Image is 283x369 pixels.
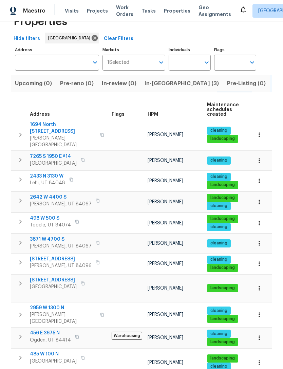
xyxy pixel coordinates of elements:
[208,308,230,314] span: cleaning
[30,180,65,186] span: Lehi, UT 84048
[30,135,96,148] span: [PERSON_NAME][GEOGRAPHIC_DATA]
[148,335,183,340] span: [PERSON_NAME]
[208,257,230,262] span: cleaning
[23,7,45,14] span: Maestro
[30,305,96,311] span: 2959 W 1300 N
[148,312,183,317] span: [PERSON_NAME]
[15,79,52,88] span: Upcoming (0)
[102,79,136,88] span: In-review (0)
[14,35,40,43] span: Hide filters
[208,182,238,188] span: landscaping
[208,240,230,246] span: cleaning
[48,35,93,41] span: [GEOGRAPHIC_DATA]
[90,58,100,67] button: Open
[145,79,219,88] span: In-[GEOGRAPHIC_DATA] (3)
[30,112,50,117] span: Address
[208,174,230,180] span: cleaning
[208,316,238,322] span: landscaping
[208,128,230,133] span: cleaning
[148,221,183,225] span: [PERSON_NAME]
[30,330,71,336] span: 456 E 3675 N
[199,4,231,18] span: Geo Assignments
[208,136,238,142] span: landscaping
[30,194,92,201] span: 2642 W 4400 S
[148,200,183,204] span: [PERSON_NAME]
[202,58,211,67] button: Open
[30,337,71,344] span: Ogden, UT 84414
[208,216,238,222] span: landscaping
[148,179,183,183] span: [PERSON_NAME]
[214,48,256,52] label: Flags
[30,351,77,357] span: 485 W 100 N
[148,261,183,266] span: [PERSON_NAME]
[141,8,156,13] span: Tasks
[65,7,79,14] span: Visits
[30,262,92,269] span: [PERSON_NAME], UT 84096
[14,18,67,25] span: Properties
[60,79,94,88] span: Pre-reno (0)
[30,222,71,228] span: Tooele, UT 84074
[30,311,96,325] span: [PERSON_NAME][GEOGRAPHIC_DATA]
[148,286,183,291] span: [PERSON_NAME]
[208,285,238,291] span: landscaping
[148,112,158,117] span: HPM
[148,132,183,137] span: [PERSON_NAME]
[30,121,96,135] span: 1694 North [STREET_ADDRESS]
[148,360,183,365] span: [PERSON_NAME]
[148,241,183,246] span: [PERSON_NAME]
[107,60,129,66] span: 1 Selected
[30,256,92,262] span: [STREET_ADDRESS]
[208,224,230,230] span: cleaning
[164,7,190,14] span: Properties
[112,332,142,340] span: Warehousing
[208,203,230,209] span: cleaning
[208,195,238,201] span: landscaping
[102,48,166,52] label: Markets
[30,358,77,365] span: [GEOGRAPHIC_DATA]
[227,79,266,88] span: Pre-Listing (0)
[112,112,125,117] span: Flags
[15,48,99,52] label: Address
[208,339,238,345] span: landscaping
[101,33,136,45] button: Clear Filters
[116,4,133,18] span: Work Orders
[148,158,183,163] span: [PERSON_NAME]
[169,48,211,52] label: Individuals
[30,173,65,180] span: 2433 N 3130 W
[30,283,77,290] span: [GEOGRAPHIC_DATA]
[208,265,238,271] span: landscaping
[30,201,92,207] span: [PERSON_NAME], UT 84067
[30,236,92,243] span: 3671 W 4700 S
[156,58,166,67] button: Open
[104,35,133,43] span: Clear Filters
[30,160,77,167] span: [GEOGRAPHIC_DATA]
[207,103,239,117] span: Maintenance schedules created
[87,7,108,14] span: Projects
[30,215,71,222] span: 498 W 500 S
[45,33,99,43] div: [GEOGRAPHIC_DATA]
[208,331,230,337] span: cleaning
[208,355,238,361] span: landscaping
[11,33,43,45] button: Hide filters
[247,58,257,67] button: Open
[30,243,92,250] span: [PERSON_NAME], UT 84067
[30,277,77,283] span: [STREET_ADDRESS]
[208,158,230,163] span: cleaning
[30,153,77,160] span: 7265 S 1950 E #14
